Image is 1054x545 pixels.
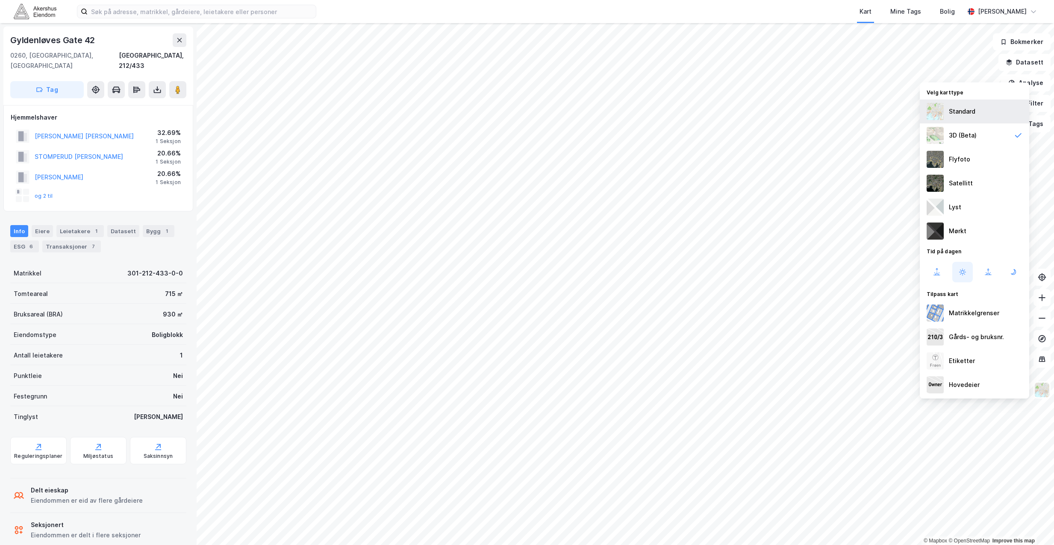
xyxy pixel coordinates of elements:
div: Festegrunn [14,391,47,401]
img: luj3wr1y2y3+OchiMxRmMxRlscgabnMEmZ7DJGWxyBpucwSZnsMkZbHIGm5zBJmewyRlscgabnMEmZ7DJGWxyBpucwSZnsMkZ... [927,199,944,216]
div: 7 [89,242,97,251]
div: Leietakere [56,225,104,237]
button: Analyse [1001,74,1051,91]
div: Tid på dagen [920,243,1029,258]
div: Nei [173,371,183,381]
div: Eiere [32,225,53,237]
div: Info [10,225,28,237]
button: Tag [10,81,84,98]
div: ESG [10,240,39,252]
div: Punktleie [14,371,42,381]
div: 0260, [GEOGRAPHIC_DATA], [GEOGRAPHIC_DATA] [10,50,119,71]
div: Bruksareal (BRA) [14,309,63,319]
div: Mørkt [949,226,966,236]
img: Z [927,103,944,120]
img: cadastreBorders.cfe08de4b5ddd52a10de.jpeg [927,305,944,322]
img: Z [927,127,944,144]
div: Reguleringsplaner [14,453,62,460]
div: 1 [162,227,171,235]
div: Gårds- og bruksnr. [949,332,1004,342]
img: cadastreKeys.547ab17ec502f5a4ef2b.jpeg [927,328,944,346]
div: Transaksjoner [42,240,101,252]
div: Lyst [949,202,961,212]
div: 3D (Beta) [949,130,977,141]
div: Tilpass kart [920,286,1029,301]
button: Filter [1010,95,1051,112]
div: 301-212-433-0-0 [127,268,183,278]
img: Z [1034,382,1050,398]
div: Etiketter [949,356,975,366]
div: Tinglyst [14,412,38,422]
div: [PERSON_NAME] [978,6,1027,17]
input: Søk på adresse, matrikkel, gårdeiere, leietakere eller personer [88,5,316,18]
div: 1 [180,350,183,360]
div: Datasett [107,225,139,237]
a: Mapbox [924,538,947,544]
div: 1 Seksjon [156,158,181,165]
div: Seksjonert [31,520,141,530]
img: 9k= [927,175,944,192]
div: 20.66% [156,148,181,158]
img: nCdM7BzjoCAAAAAElFTkSuQmCC [927,223,944,240]
div: Delt eieskap [31,485,143,495]
div: Antall leietakere [14,350,63,360]
div: Miljøstatus [83,453,113,460]
iframe: Chat Widget [1011,504,1054,545]
div: 6 [27,242,35,251]
div: Mine Tags [890,6,921,17]
div: Eiendommen er eid av flere gårdeiere [31,495,143,506]
a: Improve this map [992,538,1035,544]
div: 32.69% [156,128,181,138]
div: Standard [949,106,975,117]
div: Boligblokk [152,330,183,340]
div: Matrikkel [14,268,41,278]
a: OpenStreetMap [948,538,990,544]
div: Matrikkelgrenser [949,308,999,318]
div: 1 Seksjon [156,138,181,145]
button: Bokmerker [993,33,1051,50]
div: Flyfoto [949,154,970,164]
img: akershus-eiendom-logo.9091f326c980b4bce74ccdd9f866810c.svg [14,4,56,19]
button: Datasett [998,54,1051,71]
div: Hjemmelshaver [11,112,186,123]
div: 930 ㎡ [163,309,183,319]
div: Velg karttype [920,84,1029,100]
div: Eiendomstype [14,330,56,340]
div: [PERSON_NAME] [134,412,183,422]
div: Saksinnsyn [144,453,173,460]
img: majorOwner.b5e170eddb5c04bfeeff.jpeg [927,376,944,393]
div: 1 [92,227,100,235]
img: Z [927,151,944,168]
div: Kart [860,6,871,17]
div: Nei [173,391,183,401]
div: Satellitt [949,178,973,188]
div: Tomteareal [14,289,48,299]
div: [GEOGRAPHIC_DATA], 212/433 [119,50,186,71]
div: Gyldenløves Gate 42 [10,33,97,47]
button: Tags [1011,115,1051,132]
div: 715 ㎡ [165,289,183,299]
div: Bygg [143,225,174,237]
div: Bolig [940,6,955,17]
div: Hovedeier [949,380,980,390]
div: Eiendommen er delt i flere seksjoner [31,530,141,540]
div: Kontrollprogram for chat [1011,504,1054,545]
img: Z [927,352,944,369]
div: 20.66% [156,169,181,179]
div: 1 Seksjon [156,179,181,186]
